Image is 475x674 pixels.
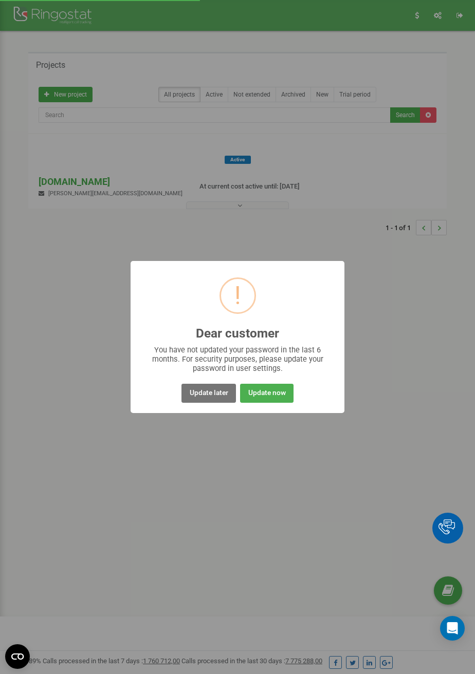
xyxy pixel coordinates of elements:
[5,644,30,669] button: Open CMP widget
[196,327,279,341] h2: Dear customer
[234,279,241,312] div: !
[440,616,465,641] div: Open Intercom Messenger
[151,345,324,373] div: You have not updated your password in the last 6 months. For security purposes, please update you...
[181,384,235,403] button: Update later
[240,384,293,403] button: Update now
